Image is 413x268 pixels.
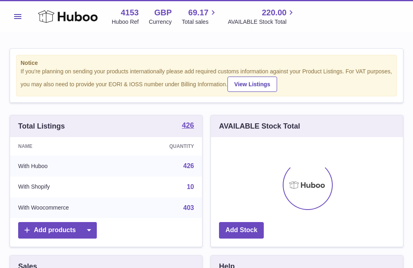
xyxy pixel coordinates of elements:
[18,222,97,239] a: Add products
[182,122,194,129] strong: 426
[228,18,296,26] span: AVAILABLE Stock Total
[129,137,202,156] th: Quantity
[219,222,264,239] a: Add Stock
[154,7,171,18] strong: GBP
[219,121,300,131] h3: AVAILABLE Stock Total
[228,7,296,26] a: 220.00 AVAILABLE Stock Total
[112,18,139,26] div: Huboo Ref
[10,137,129,156] th: Name
[227,77,277,92] a: View Listings
[121,7,139,18] strong: 4153
[262,7,286,18] span: 220.00
[149,18,172,26] div: Currency
[18,121,65,131] h3: Total Listings
[182,7,218,26] a: 69.17 Total sales
[21,59,392,67] strong: Notice
[182,122,194,131] a: 426
[183,204,194,211] a: 403
[10,156,129,177] td: With Huboo
[10,197,129,218] td: With Woocommerce
[10,177,129,197] td: With Shopify
[188,7,209,18] span: 69.17
[21,68,392,92] div: If you're planning on sending your products internationally please add required customs informati...
[183,162,194,169] a: 426
[182,18,218,26] span: Total sales
[187,183,194,190] a: 10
